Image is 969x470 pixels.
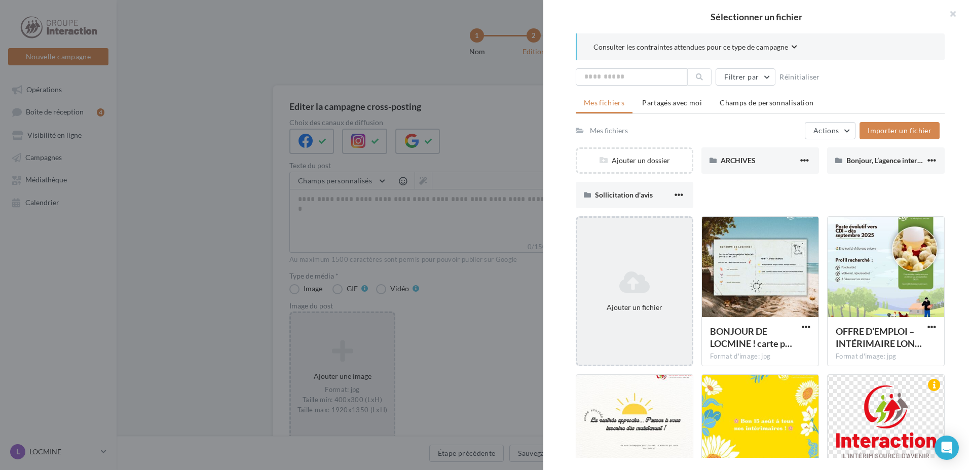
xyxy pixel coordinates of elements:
span: Consulter les contraintes attendues pour ce type de campagne [593,42,788,52]
div: Ajouter un dossier [577,155,692,166]
span: Actions [813,126,839,135]
span: Partagés avec moi [642,98,702,107]
span: Champs de personnalisation [720,98,813,107]
button: Importer un fichier [860,122,940,139]
span: Sollicitation d'avis [595,190,653,199]
span: Mes fichiers [584,98,624,107]
div: Format d'image: jpg [836,352,936,361]
div: Open Intercom Messenger [935,436,959,460]
div: Ajouter un fichier [581,302,688,312]
button: Filtrer par [716,68,775,86]
h2: Sélectionner un fichier [560,12,953,21]
button: Consulter les contraintes attendues pour ce type de campagne [593,42,797,54]
div: Mes fichiers [590,126,628,136]
span: OFFRE D’EMPLOI – INTÉRIMAIRE LONG TERME [836,326,922,349]
button: Actions [805,122,855,139]
div: Format d'image: jpg [710,352,810,361]
span: BONJOUR DE LOCMINE ! carte postal [710,326,792,349]
button: Réinitialiser [775,71,824,83]
span: ARCHIVES [721,156,756,165]
span: Importer un fichier [868,126,931,135]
